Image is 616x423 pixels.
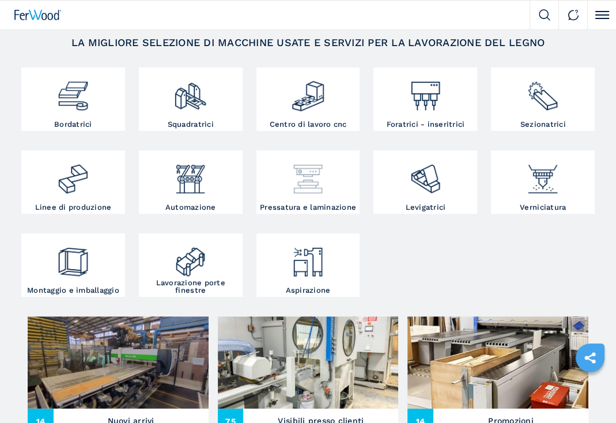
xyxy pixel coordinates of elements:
a: Squadratrici [139,67,243,131]
img: squadratrici_2.png [173,70,207,113]
a: Centro di lavoro cnc [256,67,360,131]
h3: Squadratrici [168,120,214,128]
img: Nuovi arrivi [28,316,209,409]
img: pressa-strettoia.png [291,153,325,196]
img: aspirazione_1.png [291,236,325,279]
h3: Automazione [165,203,216,211]
h3: Pressatura e laminazione [260,203,356,211]
img: levigatrici_2.png [409,153,443,196]
a: sharethis [576,343,604,372]
img: Ferwood [14,10,62,20]
h3: Verniciatura [520,203,566,211]
a: Lavorazione porte finestre [139,233,243,297]
a: Verniciatura [491,150,595,214]
img: lavorazione_porte_finestre_2.png [173,236,207,279]
a: Montaggio e imballaggio [21,233,125,297]
img: Visibili presso clienti [218,316,399,409]
button: Click to toggle menu [587,1,616,29]
a: Foratrici - inseritrici [373,67,477,131]
h2: LA MIGLIORE SELEZIONE DI MACCHINE USATE E SERVIZI PER LA LAVORAZIONE DEL LEGNO [44,37,572,48]
img: automazione.png [173,153,207,196]
a: Bordatrici [21,67,125,131]
img: Promozioni [407,316,588,409]
h3: Lavorazione porte finestre [142,279,240,294]
a: Sezionatrici [491,67,595,131]
img: foratrici_inseritrici_2.png [409,70,443,113]
img: linee_di_produzione_2.png [56,153,90,196]
a: Linee di produzione [21,150,125,214]
h3: Montaggio e imballaggio [27,286,119,294]
h3: Sezionatrici [520,120,566,128]
h3: Foratrici - inseritrici [386,120,464,128]
a: Automazione [139,150,243,214]
a: Levigatrici [373,150,477,214]
img: centro_di_lavoro_cnc_2.png [291,70,325,113]
h3: Levigatrici [405,203,445,211]
img: verniciatura_1.png [526,153,560,196]
a: Pressatura e laminazione [256,150,360,214]
img: bordatrici_1.png [56,70,90,113]
img: Search [539,9,550,21]
h3: Aspirazione [286,286,331,294]
img: montaggio_imballaggio_2.png [56,236,90,279]
h3: Bordatrici [54,120,92,128]
h3: Centro di lavoro cnc [269,120,346,128]
h3: Linee di produzione [35,203,112,211]
iframe: Chat [567,371,607,414]
img: Contact us [568,9,579,21]
a: Aspirazione [256,233,360,297]
img: sezionatrici_2.png [526,70,560,113]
